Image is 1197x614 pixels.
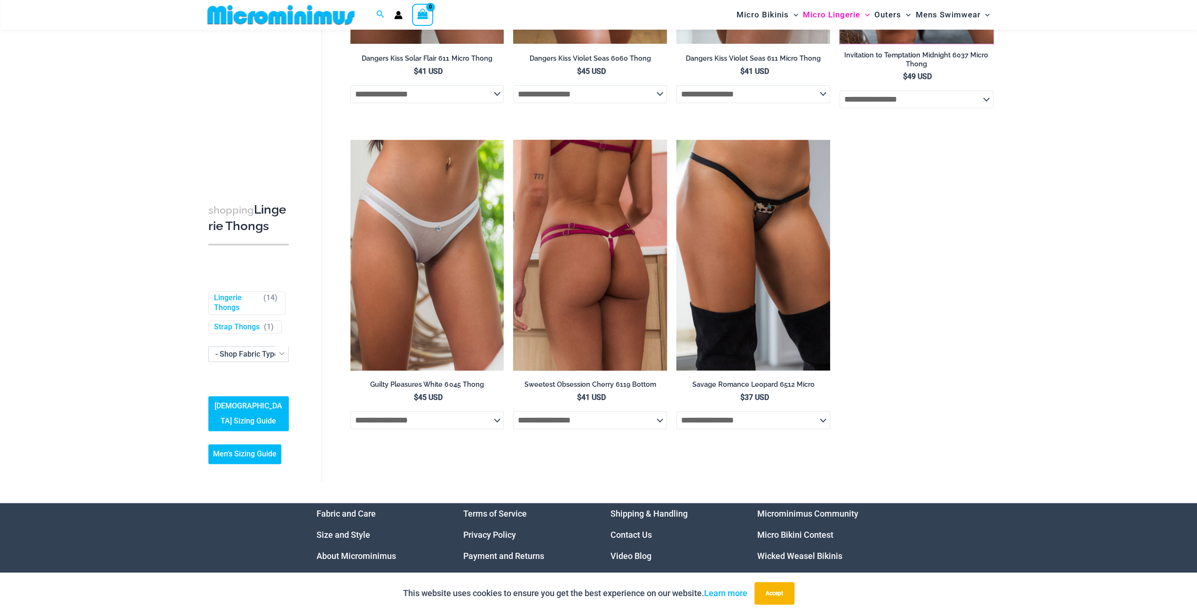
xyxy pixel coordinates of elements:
[350,380,504,389] h2: Guilty Pleasures White 6045 Thong
[801,3,872,27] a: Micro LingerieMenu ToggleMenu Toggle
[463,503,587,566] nav: Menu
[414,393,418,402] span: $
[789,3,798,27] span: Menu Toggle
[208,396,289,431] a: [DEMOGRAPHIC_DATA] Sizing Guide
[610,503,734,566] aside: Footer Widget 3
[414,67,418,76] span: $
[414,67,443,76] bdi: 41 USD
[803,3,860,27] span: Micro Lingerie
[208,204,254,216] span: shopping
[414,393,443,402] bdi: 45 USD
[266,293,275,302] span: 14
[757,503,881,566] aside: Footer Widget 4
[577,67,606,76] bdi: 45 USD
[577,67,581,76] span: $
[267,322,271,331] span: 1
[903,72,932,81] bdi: 49 USD
[840,51,993,72] a: Invitation to Temptation Midnight 6037 Micro Thong
[208,202,289,234] h3: Lingerie Thongs
[733,1,994,28] nav: Site Navigation
[577,393,581,402] span: $
[874,3,901,27] span: Outers
[676,54,830,66] a: Dangers Kiss Violet Seas 611 Micro Thong
[676,140,830,370] img: Savage Romance Leopard 6512 Micro 01
[463,503,587,566] aside: Footer Widget 2
[350,140,504,370] a: Guilty Pleasures White 6045 Thong 01Guilty Pleasures White 1045 Bra 6045 Thong 06Guilty Pleasures...
[463,509,527,518] a: Terms of Service
[734,3,801,27] a: Micro BikinisMenu ToggleMenu Toggle
[915,3,980,27] span: Mens Swimwear
[737,3,789,27] span: Micro Bikinis
[513,54,667,66] a: Dangers Kiss Violet Seas 6060 Thong
[901,3,911,27] span: Menu Toggle
[264,322,274,332] span: ( )
[913,3,992,27] a: Mens SwimwearMenu ToggleMenu Toggle
[676,380,830,392] a: Savage Romance Leopard 6512 Micro
[757,509,858,518] a: Microminimus Community
[463,551,544,561] a: Payment and Returns
[350,54,504,63] h2: Dangers Kiss Solar Flair 611 Micro Thong
[610,551,651,561] a: Video Blog
[350,54,504,66] a: Dangers Kiss Solar Flair 611 Micro Thong
[350,140,504,370] img: Guilty Pleasures White 6045 Thong 01
[215,350,278,359] span: - Shop Fabric Type
[513,140,667,370] a: Sweetest Obsession Cherry 6119 Bottom 1939 01Sweetest Obsession Cherry 1129 Bra 6119 Bottom 1939 ...
[513,54,667,63] h2: Dangers Kiss Violet Seas 6060 Thong
[209,347,288,361] span: - Shop Fabric Type
[704,588,747,598] a: Learn more
[208,444,281,464] a: Men’s Sizing Guide
[513,140,667,370] img: Sweetest Obsession Cherry 1129 Bra 6119 Bottom 1939 04
[463,530,516,540] a: Privacy Policy
[403,586,747,600] p: This website uses cookies to ensure you get the best experience on our website.
[263,293,277,313] span: ( )
[214,293,259,313] a: Lingerie Thongs
[610,530,652,540] a: Contact Us
[676,380,830,389] h2: Savage Romance Leopard 6512 Micro
[757,551,842,561] a: Wicked Weasel Bikinis
[754,582,794,605] button: Accept
[740,393,769,402] bdi: 37 USD
[208,346,289,362] span: - Shop Fabric Type
[872,3,913,27] a: OutersMenu ToggleMenu Toggle
[317,530,370,540] a: Size and Style
[740,67,769,76] bdi: 41 USD
[412,4,434,25] a: View Shopping Cart, empty
[394,11,403,19] a: Account icon link
[214,322,260,332] a: Strap Thongs
[350,380,504,392] a: Guilty Pleasures White 6045 Thong
[676,54,830,63] h2: Dangers Kiss Violet Seas 611 Micro Thong
[740,67,744,76] span: $
[676,140,830,370] a: Savage Romance Leopard 6512 Micro 01Savage Romance Leopard 6512 Micro 02Savage Romance Leopard 65...
[903,72,907,81] span: $
[610,509,688,518] a: Shipping & Handling
[513,380,667,389] h2: Sweetest Obsession Cherry 6119 Bottom
[740,393,744,402] span: $
[513,380,667,392] a: Sweetest Obsession Cherry 6119 Bottom
[757,503,881,566] nav: Menu
[317,551,396,561] a: About Microminimus
[757,530,833,540] a: Micro Bikini Contest
[840,51,993,68] h2: Invitation to Temptation Midnight 6037 Micro Thong
[204,4,358,25] img: MM SHOP LOGO FLAT
[980,3,990,27] span: Menu Toggle
[376,9,385,21] a: Search icon link
[317,503,440,566] aside: Footer Widget 1
[860,3,870,27] span: Menu Toggle
[317,503,440,566] nav: Menu
[610,503,734,566] nav: Menu
[317,509,376,518] a: Fabric and Care
[577,393,606,402] bdi: 41 USD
